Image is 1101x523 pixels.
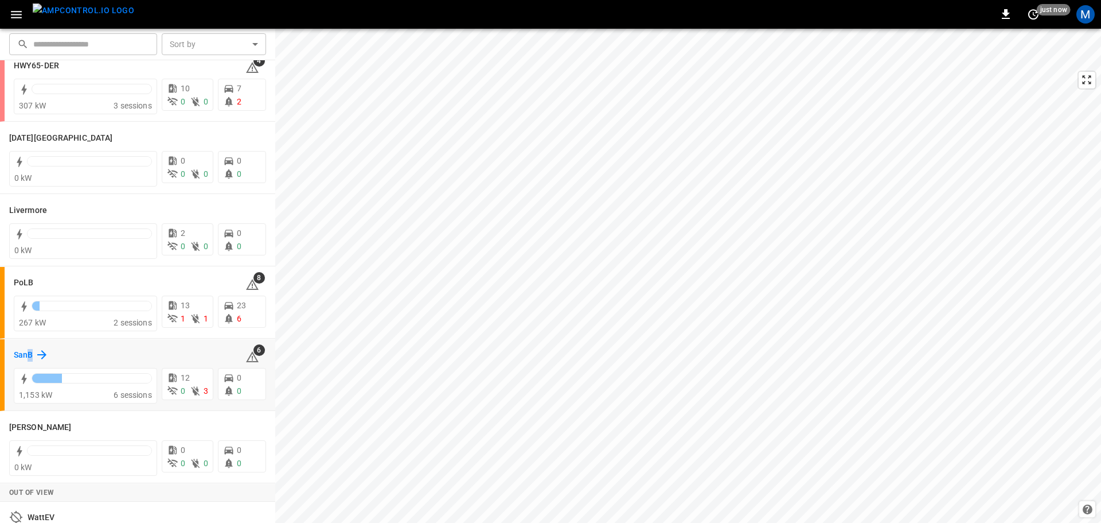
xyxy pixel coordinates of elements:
span: 267 kW [19,318,46,327]
img: ampcontrol.io logo [33,3,134,18]
span: 0 kW [14,463,32,472]
span: 8 [253,272,265,284]
h6: SanB [14,349,33,362]
span: 0 [237,242,241,251]
span: 0 [204,242,208,251]
h6: HWY65-DER [14,60,59,72]
span: 0 [237,156,241,165]
span: 0 [181,156,185,165]
span: 0 [237,169,241,179]
button: set refresh interval [1024,5,1043,24]
span: 23 [237,301,246,310]
span: 0 [237,459,241,468]
span: 12 [181,373,190,382]
span: 0 [204,169,208,179]
strong: Out of View [9,489,54,497]
span: 0 [237,373,241,382]
span: 3 sessions [114,101,152,110]
span: 6 [253,344,265,356]
h6: Vernon [9,421,71,434]
span: 0 [237,386,241,396]
span: 0 [204,97,208,106]
span: 0 [237,228,241,238]
span: 0 [181,242,185,251]
span: 0 [204,459,208,468]
span: 7 [237,84,241,93]
span: 0 [181,97,185,106]
h6: Livermore [9,204,47,217]
span: 307 kW [19,101,46,110]
span: 1 [204,314,208,323]
span: 0 [181,169,185,179]
h6: PoLB [14,277,33,289]
span: 3 [204,386,208,396]
span: just now [1037,4,1071,16]
span: 1 [181,314,185,323]
span: 2 [237,97,241,106]
span: 2 [181,228,185,238]
div: profile-icon [1076,5,1095,24]
span: 4 [253,55,265,67]
span: 0 kW [14,246,32,255]
span: 0 [181,459,185,468]
span: 0 [237,445,241,455]
span: 0 kW [14,173,32,183]
canvas: Map [275,29,1101,523]
span: 6 [237,314,241,323]
span: 1,153 kW [19,390,52,400]
span: 10 [181,84,190,93]
span: 0 [181,386,185,396]
span: 13 [181,301,190,310]
span: 0 [181,445,185,455]
h6: Karma Center [9,132,112,145]
span: 2 sessions [114,318,152,327]
span: 6 sessions [114,390,152,400]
